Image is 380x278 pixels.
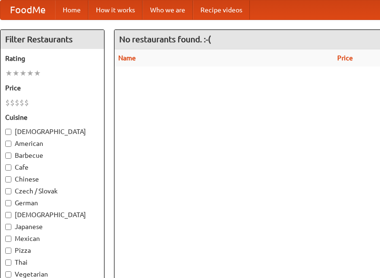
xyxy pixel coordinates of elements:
label: Czech / Slovak [5,186,99,196]
label: Chinese [5,174,99,184]
input: Pizza [5,248,11,254]
input: German [5,200,11,206]
li: $ [5,97,10,108]
li: ★ [34,68,41,78]
h5: Cuisine [5,113,99,122]
li: ★ [5,68,12,78]
label: Pizza [5,246,99,255]
a: Recipe videos [193,0,250,19]
label: [DEMOGRAPHIC_DATA] [5,210,99,220]
input: Barbecue [5,153,11,159]
li: ★ [12,68,19,78]
h4: Filter Restaurants [0,30,104,49]
a: Home [55,0,88,19]
label: [DEMOGRAPHIC_DATA] [5,127,99,136]
li: $ [15,97,19,108]
input: American [5,141,11,147]
input: Thai [5,259,11,266]
label: Mexican [5,234,99,243]
li: $ [24,97,29,108]
label: German [5,198,99,208]
a: Name [118,54,136,62]
a: How it works [88,0,142,19]
h5: Price [5,83,99,93]
label: Thai [5,258,99,267]
input: [DEMOGRAPHIC_DATA] [5,212,11,218]
a: Who we are [142,0,193,19]
h5: Rating [5,54,99,63]
a: FoodMe [0,0,55,19]
ng-pluralize: No restaurants found. :-( [119,35,211,44]
label: Japanese [5,222,99,231]
li: ★ [19,68,27,78]
li: ★ [27,68,34,78]
li: $ [19,97,24,108]
input: Mexican [5,236,11,242]
input: Vegetarian [5,271,11,278]
a: Price [337,54,353,62]
input: Czech / Slovak [5,188,11,194]
input: [DEMOGRAPHIC_DATA] [5,129,11,135]
input: Japanese [5,224,11,230]
label: Barbecue [5,151,99,160]
li: $ [10,97,15,108]
input: Chinese [5,176,11,182]
label: American [5,139,99,148]
label: Cafe [5,163,99,172]
input: Cafe [5,164,11,171]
